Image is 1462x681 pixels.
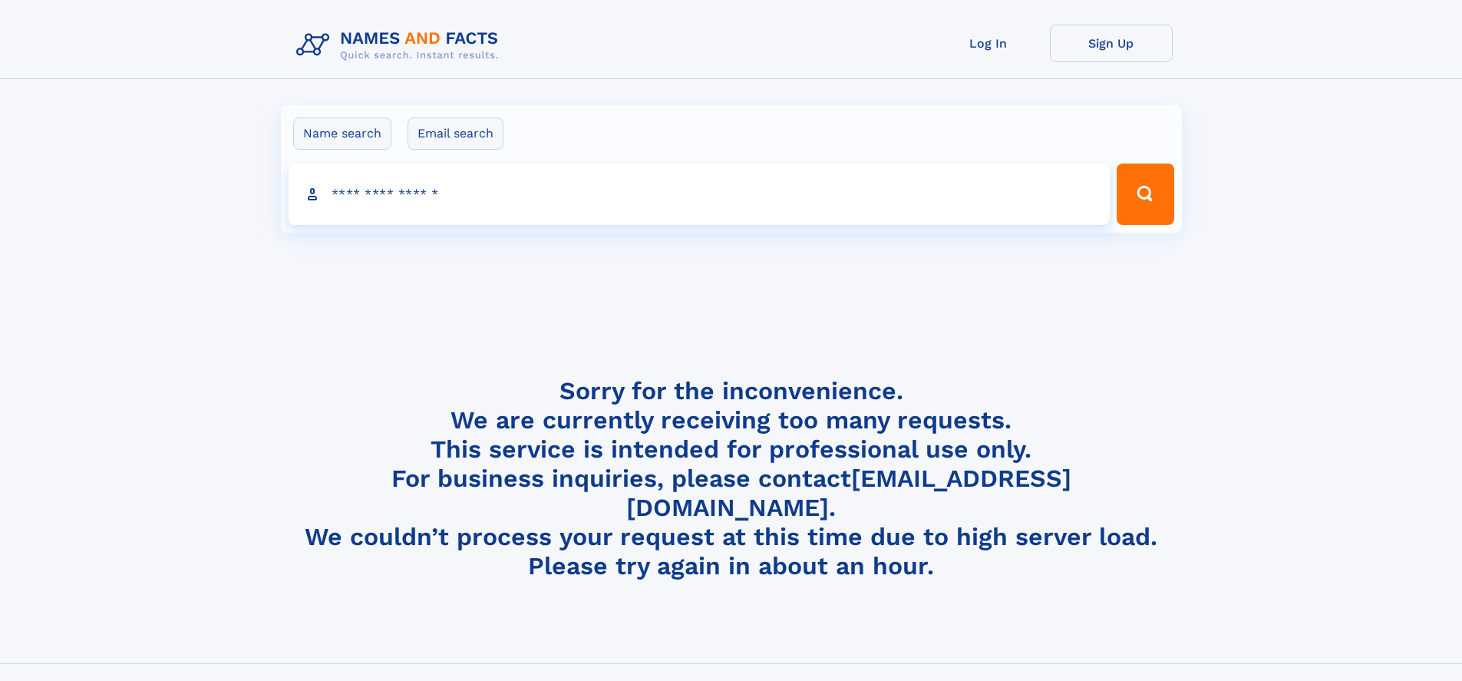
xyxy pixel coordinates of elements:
[408,117,503,150] label: Email search
[1050,25,1173,62] a: Sign Up
[927,25,1050,62] a: Log In
[290,376,1173,581] h4: Sorry for the inconvenience. We are currently receiving too many requests. This service is intend...
[1117,164,1173,225] button: Search Button
[290,25,511,66] img: Logo Names and Facts
[289,164,1111,225] input: search input
[293,117,391,150] label: Name search
[626,464,1071,522] a: [EMAIL_ADDRESS][DOMAIN_NAME]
